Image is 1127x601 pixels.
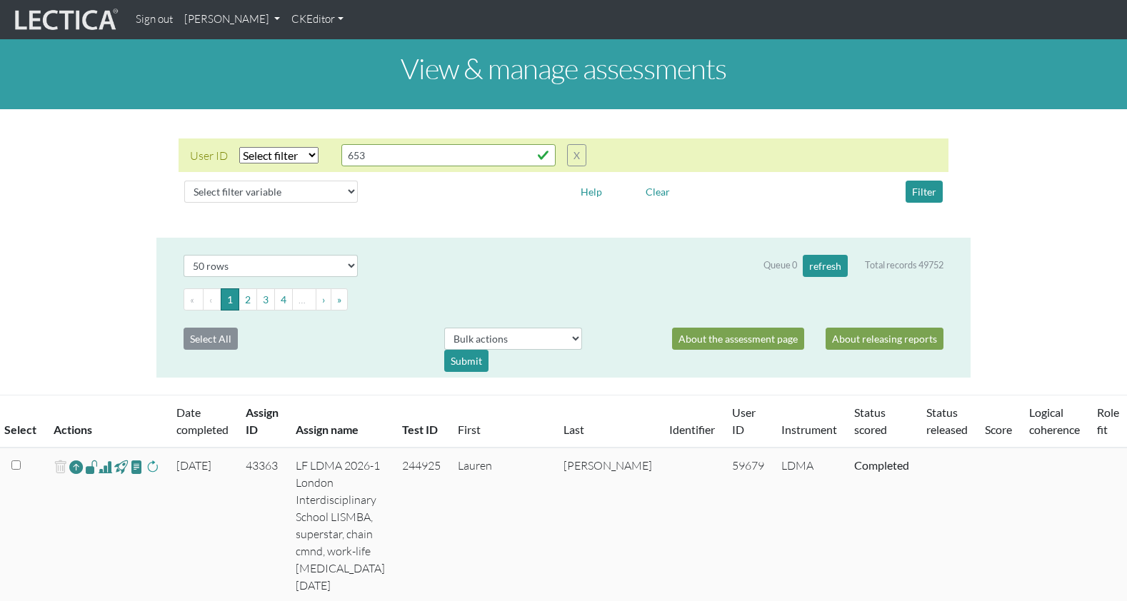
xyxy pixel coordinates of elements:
button: Select All [184,328,238,350]
button: Go to page 4 [274,288,293,310]
a: Identifier [669,423,715,436]
button: Go to page 2 [239,288,257,310]
a: User ID [732,405,756,436]
a: Date completed [176,405,229,436]
th: Assign name [287,395,394,448]
div: Submit [444,350,489,372]
img: lecticalive [11,6,119,34]
div: User ID [190,147,228,164]
span: rescore [146,458,159,475]
button: Go to last page [331,288,348,310]
a: About the assessment page [672,328,804,350]
button: Clear [639,181,676,203]
a: Reopen [69,457,83,478]
button: Go to page 1 [221,288,239,310]
button: X [567,144,586,166]
th: Assign ID [237,395,287,448]
button: Go to next page [316,288,331,310]
a: Help [574,183,608,197]
a: Sign out [130,6,179,34]
a: [PERSON_NAME] [179,6,286,34]
a: Role fit [1097,405,1119,436]
div: Queue 0 Total records 49752 [763,255,943,277]
button: Filter [906,181,943,203]
button: Go to page 3 [256,288,275,310]
span: view [85,458,99,475]
a: Score [985,423,1012,436]
span: Analyst score [99,458,112,475]
a: Status scored [854,405,887,436]
a: Status released [926,405,968,436]
th: Test ID [394,395,449,448]
a: First [458,423,481,436]
span: view [114,458,128,475]
a: Instrument [781,423,837,436]
a: CKEditor [286,6,349,34]
a: Last [563,423,584,436]
span: delete [54,457,67,478]
a: Completed = assessment has been completed; CS scored = assessment has been CLAS scored; LS scored... [854,458,909,472]
a: Logical coherence [1029,405,1080,436]
button: refresh [803,255,848,277]
button: Help [574,181,608,203]
ul: Pagination [184,288,943,310]
th: Actions [45,395,168,448]
a: About releasing reports [826,328,943,350]
span: view [130,458,144,475]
